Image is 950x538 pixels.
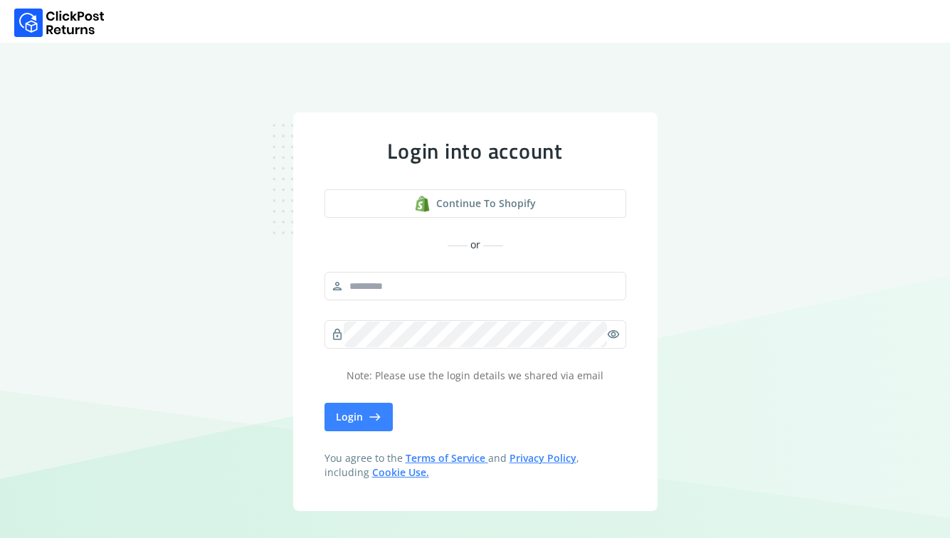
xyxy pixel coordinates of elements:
div: or [324,238,626,252]
img: shopify logo [414,196,431,212]
a: shopify logoContinue to shopify [324,189,626,218]
span: Continue to shopify [436,196,536,211]
button: Continue to shopify [324,189,626,218]
span: lock [331,325,344,344]
button: Login east [324,403,393,431]
span: visibility [607,325,620,344]
a: Cookie Use. [372,465,429,479]
span: person [331,276,344,296]
p: Note: Please use the login details we shared via email [324,369,626,383]
div: Login into account [324,138,626,164]
a: Terms of Service [406,451,488,465]
span: east [369,407,381,427]
span: You agree to the and , including [324,451,626,480]
img: Logo [14,9,105,37]
a: Privacy Policy [510,451,576,465]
